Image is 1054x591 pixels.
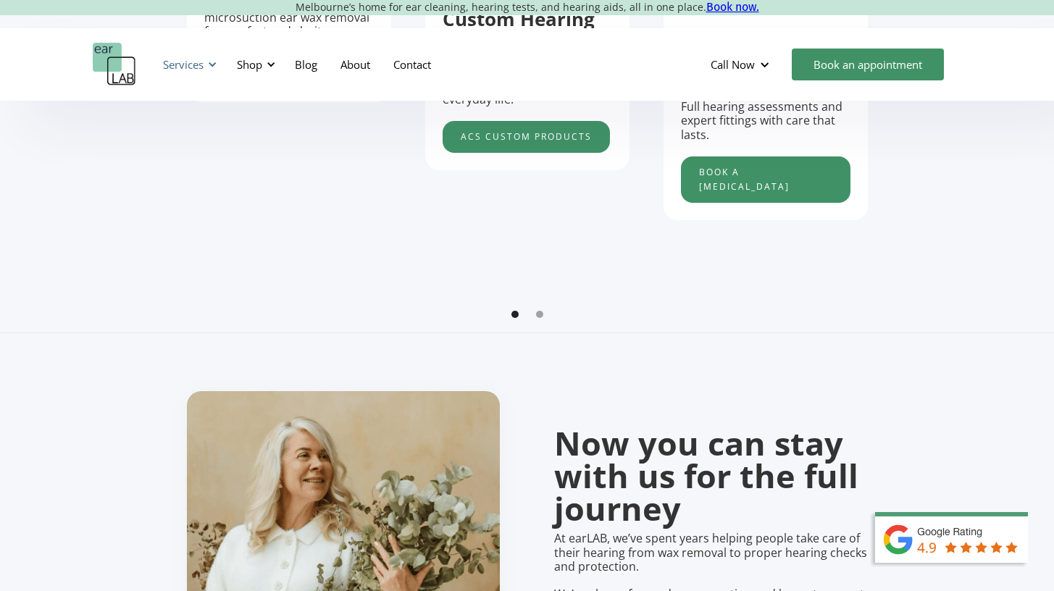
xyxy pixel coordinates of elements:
[154,43,221,86] div: Services
[443,65,612,107] p: Tailored earplugs for music, sleep, work, swim, and everyday life.
[711,57,755,72] div: Call Now
[511,311,519,318] div: Show slide 1 of 2
[163,57,204,72] div: Services
[237,57,262,72] div: Shop
[443,121,610,153] a: acs custom products
[681,156,850,203] a: Book a [MEDICAL_DATA]
[382,43,443,85] a: Contact
[681,100,850,142] p: Full hearing assessments and expert fittings with care that lasts.
[554,421,858,530] strong: Now you can stay with us for the full journey
[329,43,382,85] a: About
[699,43,785,86] div: Call Now
[228,43,280,86] div: Shop
[93,43,136,86] a: home
[283,43,329,85] a: Blog
[536,311,543,318] div: Show slide 2 of 2
[792,49,944,80] a: Book an appointment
